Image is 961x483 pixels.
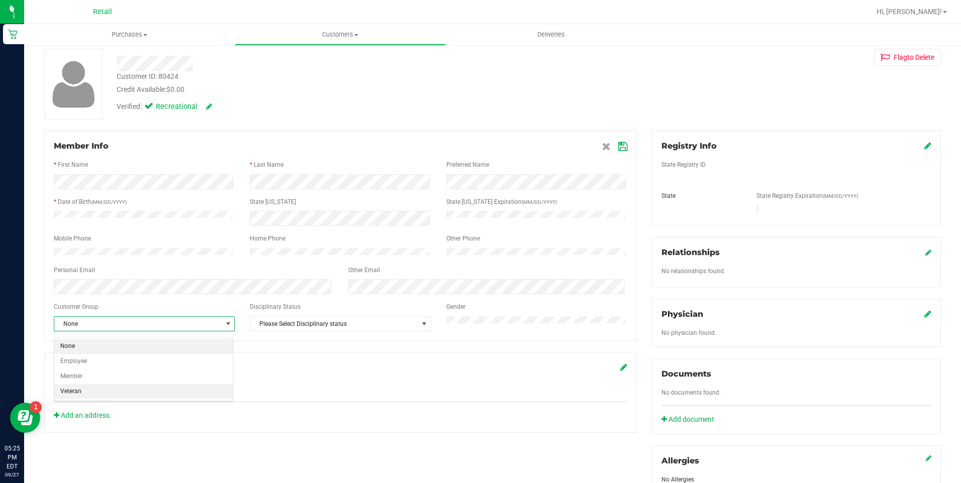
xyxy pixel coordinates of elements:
[661,248,720,257] span: Relationships
[47,58,100,110] img: user-icon.png
[54,411,110,419] a: Add an address
[54,317,222,331] span: None
[54,354,233,369] li: Employee
[877,8,942,16] span: Hi, [PERSON_NAME]!
[661,309,703,319] span: Physician
[117,71,178,82] div: Customer ID: 80424
[91,199,127,205] span: (MM/DD/YYYY)
[30,401,42,413] iframe: Resource center unread badge
[661,414,719,425] a: Add document
[8,29,18,39] inline-svg: Retail
[54,369,233,384] li: Member
[58,197,127,206] label: Date of Birth
[446,302,465,311] label: Gender
[54,141,109,151] span: Member Info
[250,197,296,206] label: State [US_STATE]
[117,84,557,95] div: Credit Available:
[250,317,418,331] span: Please Select Disciplinary status
[446,160,489,169] label: Preferred Name
[756,191,858,200] label: State Registry Expiration
[235,30,445,39] span: Customers
[54,384,233,399] li: Veteran
[522,199,557,205] span: (MM/DD/YYYY)
[156,101,196,112] span: Recreational
[446,24,656,45] a: Deliveries
[93,8,112,16] span: Retail
[222,317,234,331] span: select
[874,49,941,66] button: Flagto Delete
[348,266,380,275] label: Other Email
[418,317,431,331] span: select
[24,30,235,39] span: Purchases
[54,234,91,243] label: Mobile Phone
[661,456,699,465] span: Allergies
[446,197,557,206] label: State [US_STATE] Expiration
[54,339,233,354] li: None
[654,191,749,200] div: State
[166,85,184,93] span: $0.00
[235,24,445,45] a: Customers
[250,234,285,243] label: Home Phone
[5,471,20,478] p: 09/27
[661,329,716,336] span: No physician found.
[661,267,725,276] label: No relationships found.
[254,160,283,169] label: Last Name
[823,193,858,199] span: (MM/DD/YYYY)
[10,403,40,433] iframe: Resource center
[661,141,717,151] span: Registry Info
[24,24,235,45] a: Purchases
[5,444,20,471] p: 05:25 PM EDT
[117,101,212,112] div: Verified:
[250,302,301,311] label: Disciplinary Status
[661,369,711,379] span: Documents
[54,266,95,275] label: Personal Email
[54,302,99,311] label: Customer Group
[524,30,579,39] span: Deliveries
[661,160,706,169] label: State Registry ID
[446,234,480,243] label: Other Phone
[58,160,88,169] label: First Name
[661,389,721,396] span: No documents found.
